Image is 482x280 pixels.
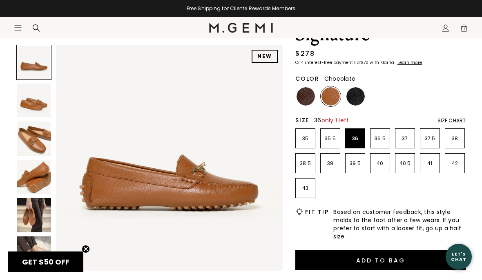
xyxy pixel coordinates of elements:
p: 37.5 [420,135,440,142]
span: GET $50 OFF [22,257,69,267]
img: Chocolate [297,87,315,106]
span: 36 [314,116,349,124]
h2: Size [295,117,309,123]
klarna-placement-style-cta: Learn more [397,60,422,66]
img: The Pastoso Signature [17,121,51,156]
h2: Fit Tip [305,209,328,215]
button: Close teaser [82,245,90,253]
div: NEW [252,50,278,63]
span: Chocolate [324,75,355,83]
img: The Pastoso Signature [17,160,51,194]
p: 40 [370,160,390,167]
p: 35.5 [321,135,340,142]
a: Learn more [397,60,422,65]
img: The Pastoso Signature [17,198,51,232]
klarna-placement-style-amount: $70 [361,60,368,66]
img: The Pastoso Signature [17,236,51,271]
p: 39.5 [346,160,365,167]
p: 35 [296,135,315,142]
button: Add to Bag [295,250,466,270]
span: only 1 left [321,116,349,124]
klarna-placement-style-body: Or 4 interest-free payments of [295,60,361,66]
img: Black [346,87,365,106]
div: Let's Chat [446,251,472,262]
span: Based on customer feedback, this style molds to the foot after a few wears. If you prefer to star... [333,208,466,240]
button: Open site menu [14,24,22,32]
p: 41 [420,160,440,167]
span: 1 [460,26,468,34]
div: GET $50 OFFClose teaser [8,251,83,272]
p: 43 [296,185,315,192]
img: M.Gemi [209,23,273,33]
img: The Pastoso Signature [56,45,283,271]
img: The Pastoso Signature [17,84,51,118]
p: 42 [445,160,464,167]
p: 36.5 [370,135,390,142]
div: Size Chart [437,117,466,124]
img: Tan [321,87,340,106]
h2: Color [295,75,319,82]
p: 40.5 [395,160,415,167]
p: 38 [445,135,464,142]
p: 38.5 [296,160,315,167]
p: 39 [321,160,340,167]
p: 36 [346,135,365,142]
p: 37 [395,135,415,142]
klarna-placement-style-body: with Klarna [370,60,396,66]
